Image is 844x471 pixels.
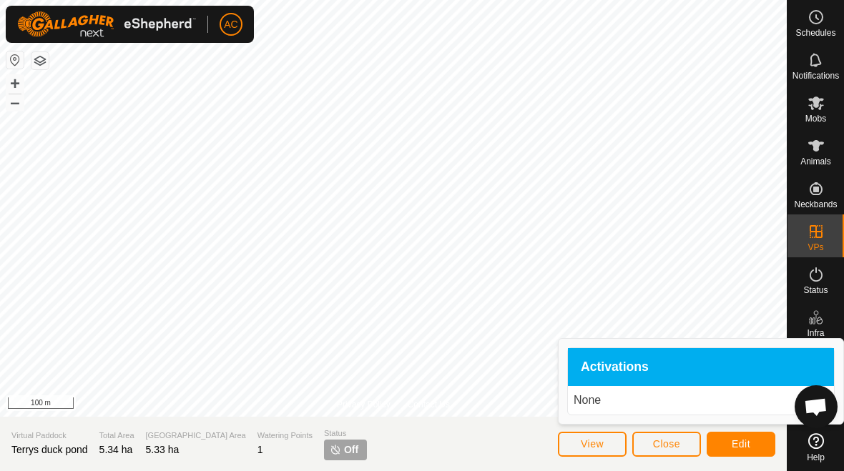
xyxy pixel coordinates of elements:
span: View [581,438,604,450]
span: Schedules [795,29,835,37]
span: Status [324,427,367,440]
button: Edit [707,432,775,457]
span: Virtual Paddock [11,430,88,442]
a: Contact Us [408,398,450,411]
span: Close [653,438,680,450]
span: Mobs [805,114,826,123]
span: Edit [732,438,750,450]
span: Notifications [793,71,839,80]
span: VPs [808,243,823,252]
button: Map Layers [31,52,49,69]
span: Total Area [99,430,134,442]
span: Neckbands [794,200,837,209]
a: Privacy Policy [337,398,391,411]
span: Help [807,453,825,462]
p: None [574,392,828,409]
button: Close [632,432,701,457]
span: Terrys duck pond [11,444,88,455]
span: Activations [581,361,649,374]
button: – [6,94,24,111]
span: [GEOGRAPHIC_DATA] Area [146,430,246,442]
span: AC [224,17,237,32]
span: Infra [807,329,824,337]
span: 5.34 ha [99,444,133,455]
button: Reset Map [6,51,24,69]
img: Gallagher Logo [17,11,196,37]
span: Watering Points [257,430,313,442]
span: Animals [800,157,831,166]
div: Open chat [795,385,838,428]
span: Off [344,442,358,457]
button: + [6,75,24,92]
span: Status [803,286,828,294]
span: 5.33 ha [146,444,180,455]
a: Help [787,427,844,467]
span: 1 [257,444,263,455]
button: View [558,432,627,457]
img: turn-off [330,444,341,455]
